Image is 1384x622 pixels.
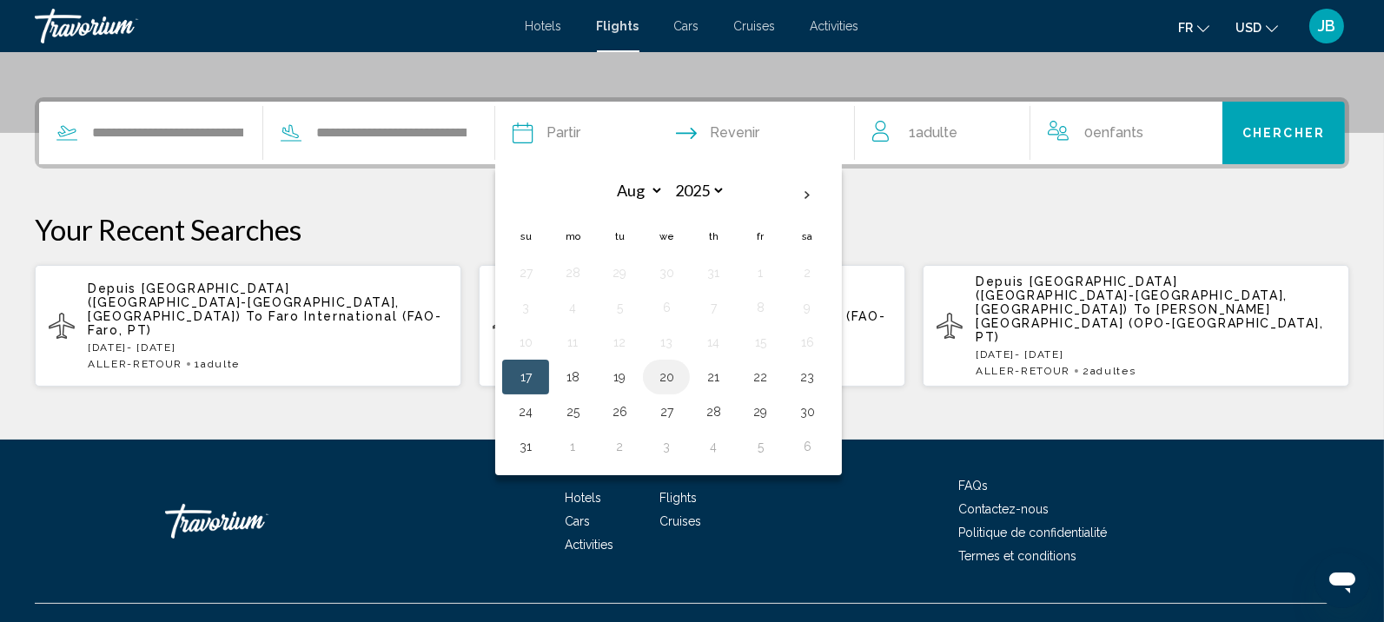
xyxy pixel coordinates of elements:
[699,295,727,320] button: Day 7
[793,400,821,424] button: Day 30
[88,281,400,323] span: [GEOGRAPHIC_DATA] ([GEOGRAPHIC_DATA]-[GEOGRAPHIC_DATA], [GEOGRAPHIC_DATA])
[746,434,774,459] button: Day 5
[811,19,859,33] span: Activities
[597,19,639,33] span: Flights
[652,330,680,354] button: Day 13
[652,261,680,285] button: Day 30
[479,264,905,387] button: Depuis [GEOGRAPHIC_DATA] ([GEOGRAPHIC_DATA]-[GEOGRAPHIC_DATA], [GEOGRAPHIC_DATA]) To Faro Interna...
[976,365,1070,377] span: ALLER-RETOUR
[746,400,774,424] button: Day 29
[976,348,1335,361] p: [DATE] - [DATE]
[565,514,590,528] a: Cars
[793,261,821,285] button: Day 2
[746,261,774,285] button: Day 1
[710,121,759,145] span: Revenir
[674,19,699,33] a: Cars
[559,330,586,354] button: Day 11
[1084,121,1143,145] span: 0
[746,330,774,354] button: Day 15
[923,264,1349,387] button: Depuis [GEOGRAPHIC_DATA] ([GEOGRAPHIC_DATA]-[GEOGRAPHIC_DATA], [GEOGRAPHIC_DATA]) To [PERSON_NAME...
[1314,553,1370,608] iframe: Bouton de lancement de la fenêtre de messagerie
[652,295,680,320] button: Day 6
[1318,17,1335,35] span: JB
[659,514,701,528] a: Cruises
[958,526,1107,539] a: Politique de confidentialité
[699,400,727,424] button: Day 28
[201,358,240,370] span: Adulte
[606,365,633,389] button: Day 19
[512,365,540,389] button: Day 17
[559,261,586,285] button: Day 28
[606,295,633,320] button: Day 5
[746,295,774,320] button: Day 8
[35,212,1349,247] p: Your Recent Searches
[1134,302,1151,316] span: To
[559,434,586,459] button: Day 1
[512,434,540,459] button: Day 31
[958,549,1076,563] a: Termes et conditions
[1093,124,1143,141] span: Enfants
[793,434,821,459] button: Day 6
[88,341,447,354] p: [DATE] - [DATE]
[526,19,562,33] a: Hotels
[565,538,613,552] a: Activities
[195,358,240,370] span: 1
[659,491,697,505] a: Flights
[1178,15,1209,40] button: Change language
[1222,102,1345,164] button: Chercher
[246,309,263,323] span: To
[784,175,831,215] button: Next month
[565,491,601,505] a: Hotels
[39,102,1345,164] div: Search widget
[909,121,957,145] span: 1
[1235,15,1278,40] button: Change currency
[699,365,727,389] button: Day 21
[793,295,821,320] button: Day 9
[734,19,776,33] a: Cruises
[958,502,1049,516] a: Contactez-nous
[606,434,633,459] button: Day 2
[559,400,586,424] button: Day 25
[652,434,680,459] button: Day 3
[916,124,957,141] span: Adulte
[1090,365,1136,377] span: Adultes
[512,330,540,354] button: Day 10
[976,275,1024,288] span: Depuis
[88,309,441,337] span: Faro International (FAO-Faro, PT)
[35,264,461,387] button: Depuis [GEOGRAPHIC_DATA] ([GEOGRAPHIC_DATA]-[GEOGRAPHIC_DATA], [GEOGRAPHIC_DATA]) To Faro Interna...
[1242,127,1325,141] span: Chercher
[606,261,633,285] button: Day 29
[1235,21,1261,35] span: USD
[559,295,586,320] button: Day 4
[559,365,586,389] button: Day 18
[35,9,508,43] a: Travorium
[746,365,774,389] button: Day 22
[1083,365,1136,377] span: 2
[606,400,633,424] button: Day 26
[793,365,821,389] button: Day 23
[976,302,1324,344] span: [PERSON_NAME][GEOGRAPHIC_DATA] (OPO-[GEOGRAPHIC_DATA], PT)
[976,275,1288,316] span: [GEOGRAPHIC_DATA] ([GEOGRAPHIC_DATA]-[GEOGRAPHIC_DATA], [GEOGRAPHIC_DATA])
[88,281,136,295] span: Depuis
[165,495,339,547] a: Travorium
[793,330,821,354] button: Day 16
[958,479,988,493] a: FAQs
[652,400,680,424] button: Day 27
[512,400,540,424] button: Day 24
[855,102,1222,164] button: Travelers: 1 adult, 0 children
[1178,21,1193,35] span: fr
[669,175,725,206] select: Select year
[652,365,680,389] button: Day 20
